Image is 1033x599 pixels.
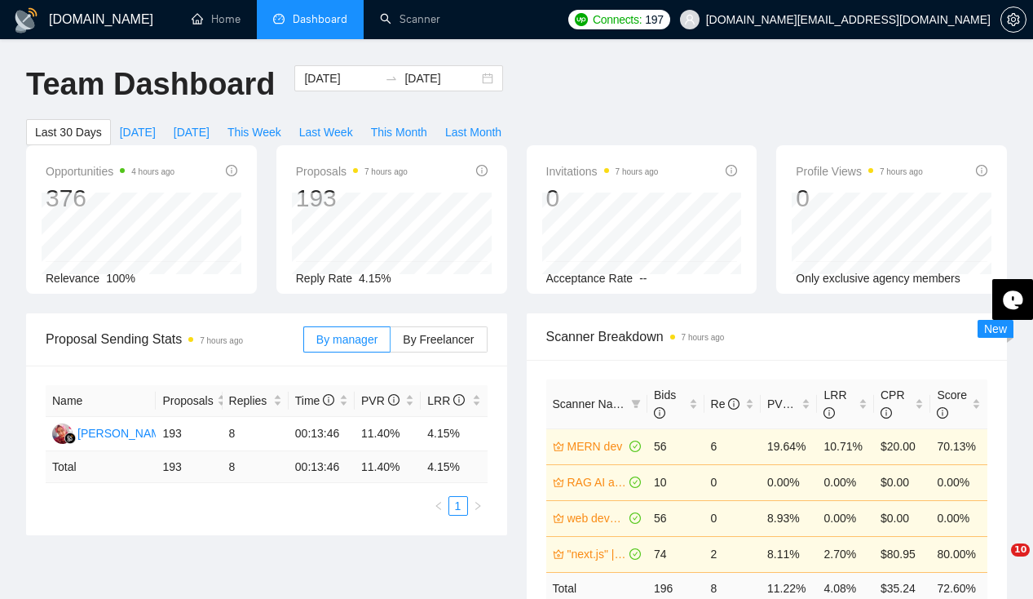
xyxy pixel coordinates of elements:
a: 1 [449,497,467,515]
a: setting [1000,13,1026,26]
li: Next Page [468,496,488,516]
img: gigradar-bm.png [64,433,76,444]
span: CPR [881,388,905,419]
span: swap-right [385,72,398,85]
span: Proposals [162,392,213,410]
span: info-circle [476,165,488,176]
td: 8.11% [761,536,817,572]
span: info-circle [453,394,465,406]
td: 0.00% [930,500,987,536]
span: Dashboard [293,12,347,26]
td: 4.15% [421,417,487,451]
li: Previous Page [429,496,448,516]
span: Proposals [296,162,408,181]
span: Invitations [546,162,659,181]
td: 0 [704,500,761,536]
span: info-circle [937,407,948,419]
span: info-circle [654,407,665,419]
span: setting [1001,13,1026,26]
td: 8.93% [761,500,817,536]
span: Profile Views [796,162,923,181]
td: 0.00% [817,500,873,536]
td: 4.15 % [421,451,487,483]
a: web developmnet [567,509,627,527]
td: 56 [647,500,704,536]
div: 0 [546,183,659,214]
time: 7 hours ago [616,167,659,176]
th: Name [46,385,156,417]
td: 74 [647,536,704,572]
span: 4.15% [359,272,391,285]
td: 11.40 % [355,451,421,483]
input: Start date [304,69,378,87]
span: check-circle [629,548,641,560]
td: 0.00% [817,464,873,500]
span: info-circle [728,398,739,410]
span: Replies [229,392,270,410]
a: RAG AI assistant [567,473,627,491]
input: End date [404,69,479,87]
img: logo [13,7,39,33]
td: 80.00% [930,536,987,572]
td: 70.13% [930,428,987,464]
img: DP [52,424,73,444]
button: left [429,496,448,516]
a: DP[PERSON_NAME] [52,426,171,439]
span: By Freelancer [403,333,474,346]
div: 0 [796,183,923,214]
td: 193 [156,417,222,451]
button: Last 30 Days [26,119,111,145]
span: Scanner Name [553,397,629,410]
td: $0.00 [874,500,930,536]
img: upwork-logo.png [575,13,588,26]
button: setting [1000,7,1026,33]
span: user [684,14,695,25]
span: Last Month [445,123,501,141]
span: 10 [1011,544,1030,557]
td: 19.64% [761,428,817,464]
span: By manager [316,333,377,346]
span: crown [553,548,564,560]
span: This Month [371,123,427,141]
span: PVR [767,397,806,410]
iframe: Intercom live chat [978,544,1017,583]
a: searchScanner [380,12,440,26]
td: 193 [156,451,222,483]
td: 6 [704,428,761,464]
button: Last Month [436,119,510,145]
h1: Team Dashboard [26,65,275,104]
td: 0.00% [761,464,817,500]
span: Opportunities [46,162,174,181]
span: Only exclusive agency members [796,272,960,285]
span: Last 30 Days [35,123,102,141]
span: 100% [106,272,135,285]
span: info-circle [976,165,987,176]
time: 7 hours ago [880,167,923,176]
td: 00:13:46 [289,451,355,483]
td: 56 [647,428,704,464]
td: 2.70% [817,536,873,572]
td: Total [46,451,156,483]
span: Bids [654,388,676,419]
span: Scanner Breakdown [546,326,988,347]
span: Proposal Sending Stats [46,329,303,349]
span: info-circle [881,407,892,419]
button: [DATE] [165,119,219,145]
span: 197 [645,11,663,29]
span: info-circle [823,407,835,419]
span: info-circle [226,165,237,176]
span: left [434,501,444,511]
span: crown [553,477,564,488]
td: 10 [647,464,704,500]
span: check-circle [629,477,641,488]
td: 8 [223,417,289,451]
span: to [385,72,398,85]
a: "next.js" | "next js [567,545,627,563]
div: 376 [46,183,174,214]
a: homeHome [192,12,241,26]
span: filter [631,399,641,409]
span: info-circle [726,165,737,176]
time: 7 hours ago [682,333,725,342]
td: 10.71% [817,428,873,464]
span: crown [553,512,564,524]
